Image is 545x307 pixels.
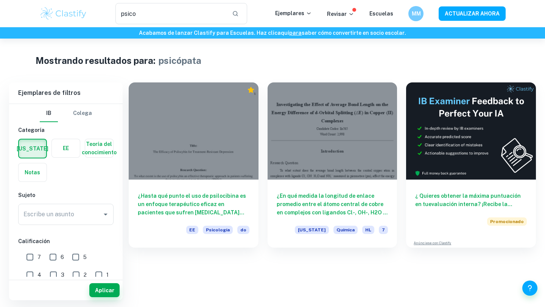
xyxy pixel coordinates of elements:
[406,82,536,248] a: ¿ Quieres obtener la máxima puntuación en tuevaluación interna? ¡Recibe la opinión de un examinad...
[382,227,385,233] font: 7
[115,3,226,24] input: Busque cualquier ejemplar...
[73,110,92,116] font: Colega
[52,139,80,157] button: EE
[275,10,304,16] font: Ejemplares
[37,272,41,278] font: 4
[138,193,246,224] font: ¿Hasta qué punto el uso de psilocibina es un enfoque terapéutico eficaz en pacientes que sufren [...
[206,227,230,233] font: Psicología
[18,89,81,96] font: Ejemplares de filtros
[405,30,406,36] font: .
[302,30,405,36] font: saber cómo convertirte en socio escolar
[365,227,371,233] font: HL
[37,254,41,260] font: 7
[522,281,537,296] button: Ayuda y comentarios
[84,272,87,278] font: 2
[428,201,478,207] font: evaluación interna
[247,86,255,94] div: De primera calidad
[83,254,87,260] font: 5
[415,193,521,207] font: ¿ Quieres obtener la máxima puntuación en tu
[40,104,92,122] div: Elección del tipo de filtro
[439,6,506,20] button: ACTUALIZAR AHORA
[277,30,289,36] font: aquí
[412,11,421,17] font: MM
[89,283,120,297] button: Aplicar
[298,227,326,233] font: [US_STATE]
[61,254,64,260] font: 6
[19,163,47,181] button: Notas
[369,11,393,17] a: Escuelas
[100,209,111,220] button: Abierto
[17,146,48,152] font: [US_STATE]
[289,30,302,36] a: para
[240,227,246,233] font: do
[36,55,156,66] font: Mostrando resultados para:
[106,272,109,278] font: 1
[414,241,451,245] font: Anúnciese con Clastify
[39,6,87,21] img: Logotipo de Clastify
[18,127,45,133] font: Categoría
[408,6,424,21] button: MM
[336,227,355,233] font: Química
[85,139,113,157] button: Teoría del conocimiento
[268,82,397,248] a: ¿En qué medida la longitud de enlace promedio entre el átomo central de cobre en complejos con li...
[139,30,277,36] font: Acabamos de lanzar Clastify para Escuelas. Haz clic
[490,219,524,224] font: Promocionado
[159,55,201,66] font: psicópata
[95,287,114,293] font: Aplicar
[277,193,388,265] font: ¿En qué medida la longitud de enlace promedio entre el átomo central de cobre en complejos con li...
[18,238,50,244] font: Calificación
[327,11,347,17] font: Revisar
[61,272,64,278] font: 3
[414,240,451,246] a: Anúnciese con Clastify
[46,110,51,116] font: IB
[129,82,258,248] a: ¿Hasta qué punto el uso de psilocibina es un enfoque terapéutico eficaz en pacientes que sufren [...
[18,192,35,198] font: Sujeto
[19,140,46,158] button: [US_STATE]
[406,82,536,180] img: Uña del pulgar
[445,11,500,17] font: ACTUALIZAR AHORA
[189,227,195,233] font: EE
